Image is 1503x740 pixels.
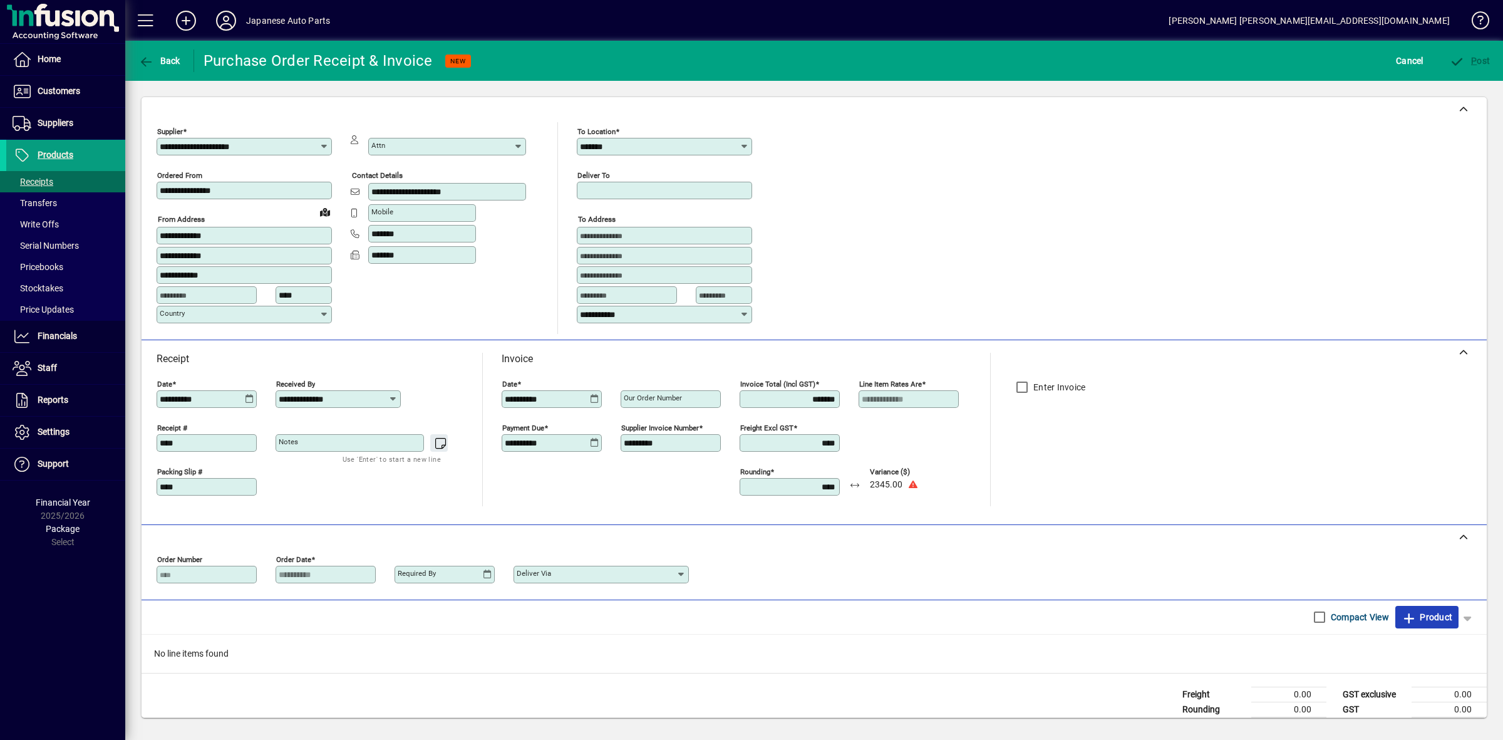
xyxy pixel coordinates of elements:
mat-label: Order number [157,555,202,564]
span: Write Offs [13,219,59,229]
span: Transfers [13,198,57,208]
td: 0.00 [1412,717,1487,732]
span: ost [1450,56,1490,66]
span: Stocktakes [13,283,63,293]
mat-label: Deliver To [577,171,610,180]
span: Home [38,54,61,64]
a: Stocktakes [6,278,125,299]
mat-label: Ordered from [157,171,202,180]
mat-label: To location [577,127,616,136]
a: Suppliers [6,108,125,139]
mat-label: Receipt # [157,424,187,432]
span: Financial Year [36,498,90,508]
span: Products [38,150,73,160]
mat-label: Packing Slip # [157,467,202,476]
div: [PERSON_NAME] [PERSON_NAME][EMAIL_ADDRESS][DOMAIN_NAME] [1169,11,1450,31]
mat-label: Order date [276,555,311,564]
td: GST [1336,702,1412,717]
mat-label: Notes [279,437,298,446]
span: NEW [450,57,466,65]
td: 0.00 [1251,687,1326,702]
span: 2345.00 [870,480,902,490]
mat-label: Our order number [624,393,682,402]
label: Enter Invoice [1031,381,1085,393]
span: Customers [38,86,80,96]
span: Product [1402,607,1452,627]
span: Back [138,56,180,66]
div: No line items found [142,635,1487,673]
td: 0.00 [1251,702,1326,717]
div: Japanese Auto Parts [246,11,330,31]
span: Support [38,459,69,469]
mat-label: Deliver via [517,569,551,578]
mat-label: Supplier invoice number [621,424,699,432]
mat-label: Mobile [371,207,393,216]
a: Write Offs [6,214,125,235]
span: Cancel [1396,51,1423,71]
button: Post [1447,50,1494,72]
a: Receipts [6,171,125,192]
mat-label: Received by [276,380,315,388]
div: Purchase Order Receipt & Invoice [204,51,433,71]
td: 0.00 [1412,702,1487,717]
mat-label: Line item rates are [859,380,922,388]
mat-label: Date [502,380,517,388]
a: Customers [6,76,125,107]
button: Profile [206,9,246,32]
td: GST exclusive [1336,687,1412,702]
a: Reports [6,385,125,416]
a: Knowledge Base [1462,3,1487,43]
button: Back [135,50,183,72]
a: Settings [6,417,125,448]
span: Reports [38,395,68,405]
a: Financials [6,321,125,352]
mat-label: Attn [371,141,385,150]
span: Settings [38,427,70,437]
a: Price Updates [6,299,125,320]
span: Pricebooks [13,262,63,272]
span: Package [46,524,80,534]
span: Variance ($) [870,468,945,476]
span: Price Updates [13,305,74,315]
a: Serial Numbers [6,235,125,256]
button: Product [1395,606,1459,628]
a: Pricebooks [6,256,125,278]
td: Freight [1176,687,1251,702]
a: Staff [6,353,125,384]
mat-label: Country [160,309,185,318]
mat-label: Rounding [740,467,770,476]
span: Suppliers [38,118,73,128]
span: Receipts [13,177,53,187]
td: GST inclusive [1336,717,1412,732]
mat-label: Supplier [157,127,183,136]
mat-label: Payment due [502,424,544,432]
app-page-header-button: Back [125,50,194,72]
span: Serial Numbers [13,241,79,251]
td: 0.00 [1412,687,1487,702]
td: Rounding [1176,702,1251,717]
a: Home [6,44,125,75]
a: Transfers [6,192,125,214]
mat-label: Invoice Total (incl GST) [740,380,815,388]
span: Financials [38,331,77,341]
button: Add [166,9,206,32]
label: Compact View [1328,611,1389,623]
mat-label: Freight excl GST [740,424,793,432]
a: View on map [315,202,335,222]
span: P [1471,56,1477,66]
mat-hint: Use 'Enter' to start a new line [343,452,441,466]
mat-label: Required by [398,569,436,578]
mat-label: Date [157,380,172,388]
button: Cancel [1393,50,1427,72]
span: Staff [38,363,57,373]
a: Support [6,449,125,480]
